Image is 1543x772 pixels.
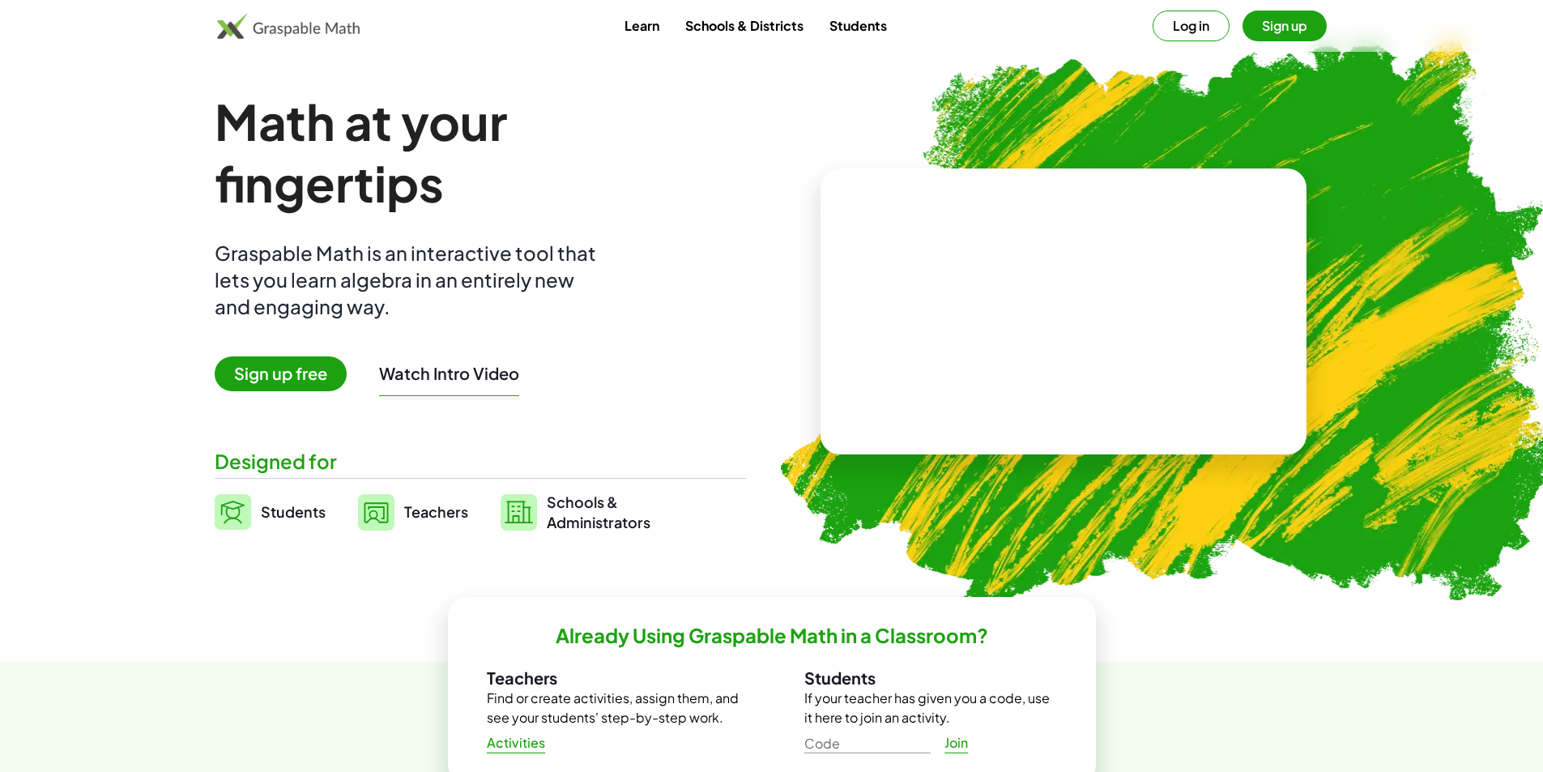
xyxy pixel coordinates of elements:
[404,502,468,521] span: Teachers
[215,91,730,214] h1: Math at your fingertips
[215,356,347,391] span: Sign up free
[672,11,816,41] a: Schools & Districts
[804,668,1057,689] h3: Students
[215,492,326,532] a: Students
[215,494,251,530] img: svg%3e
[547,492,650,532] span: Schools & Administrators
[261,502,326,521] span: Students
[358,492,468,532] a: Teachers
[379,363,519,384] button: Watch Intro Video
[215,448,746,475] div: Designed for
[944,735,969,752] span: Join
[487,668,740,689] h3: Teachers
[556,623,988,648] h2: Already Using Graspable Math in a Classroom?
[501,494,537,531] img: svg%3e
[474,728,559,757] a: Activities
[942,251,1185,373] video: What is this? This is dynamic math notation. Dynamic math notation plays a central role in how Gr...
[1242,11,1327,41] button: Sign up
[1153,11,1230,41] button: Log in
[816,11,900,41] a: Students
[487,735,546,752] span: Activities
[804,689,1057,727] p: If your teacher has given you a code, use it here to join an activity.
[612,11,672,41] a: Learn
[931,728,982,757] a: Join
[215,240,603,320] div: Graspable Math is an interactive tool that lets you learn algebra in an entirely new and engaging...
[487,689,740,727] p: Find or create activities, assign them, and see your students' step-by-step work.
[501,492,650,532] a: Schools &Administrators
[358,494,394,531] img: svg%3e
